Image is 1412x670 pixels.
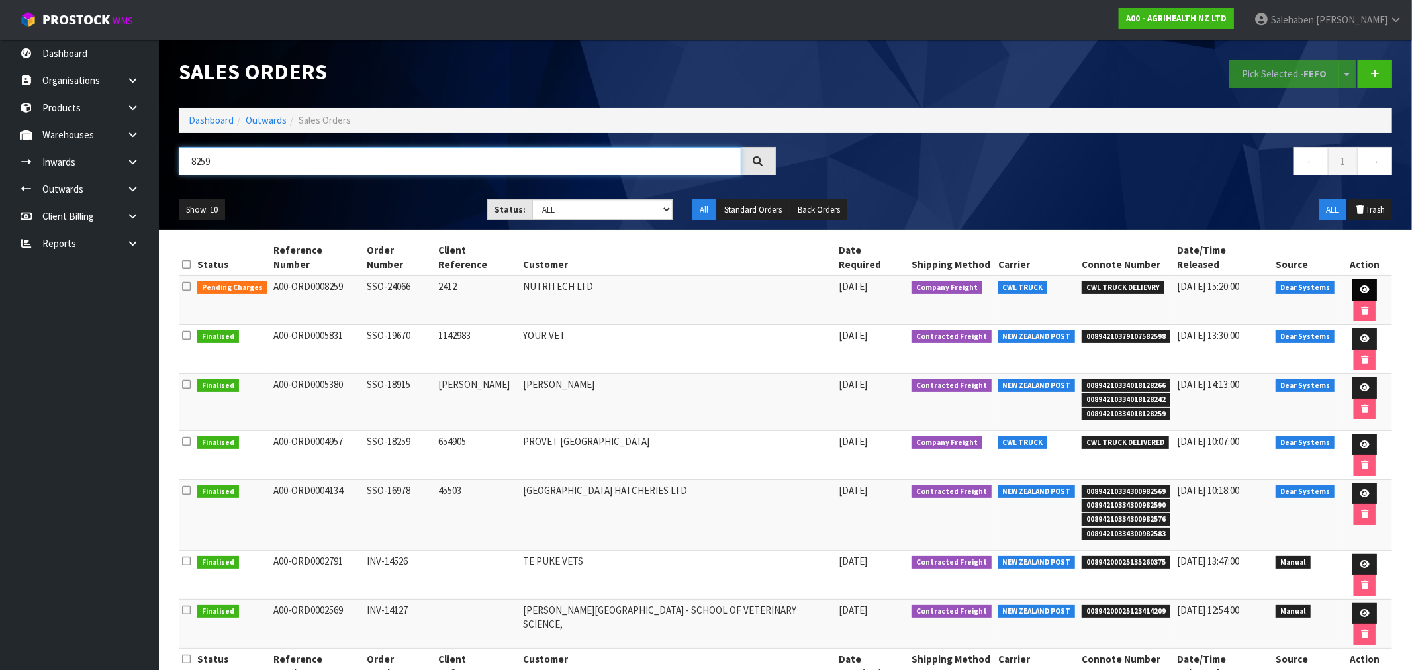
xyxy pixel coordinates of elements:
[1271,13,1314,26] span: Salehaben
[113,15,133,27] small: WMS
[1316,13,1388,26] span: [PERSON_NAME]
[435,325,520,374] td: 1142983
[839,484,867,497] span: [DATE]
[1276,379,1335,393] span: Dear Systems
[912,281,982,295] span: Company Freight
[271,599,364,648] td: A00-ORD0002569
[1276,556,1311,569] span: Manual
[1082,528,1170,541] span: 00894210334300982583
[1294,147,1329,175] a: ←
[912,556,992,569] span: Contracted Freight
[435,240,520,275] th: Client Reference
[363,430,435,479] td: SSO-18259
[520,374,836,431] td: [PERSON_NAME]
[1276,330,1335,344] span: Dear Systems
[912,330,992,344] span: Contracted Freight
[179,60,776,84] h1: Sales Orders
[189,114,234,126] a: Dashboard
[998,485,1076,499] span: NEW ZEALAND POST
[1276,436,1335,450] span: Dear Systems
[1082,499,1170,512] span: 00894210334300982590
[1177,378,1239,391] span: [DATE] 14:13:00
[271,550,364,599] td: A00-ORD0002791
[912,436,982,450] span: Company Freight
[197,330,239,344] span: Finalised
[520,430,836,479] td: PROVET [GEOGRAPHIC_DATA]
[435,430,520,479] td: 654905
[363,374,435,431] td: SSO-18915
[1177,329,1239,342] span: [DATE] 13:30:00
[998,436,1048,450] span: CWL TRUCK
[1082,556,1170,569] span: 00894200025135260375
[299,114,351,126] span: Sales Orders
[1082,605,1170,618] span: 00894200025123414209
[20,11,36,28] img: cube-alt.png
[363,550,435,599] td: INV-14526
[912,485,992,499] span: Contracted Freight
[717,199,789,220] button: Standard Orders
[692,199,716,220] button: All
[271,240,364,275] th: Reference Number
[1276,281,1335,295] span: Dear Systems
[197,436,239,450] span: Finalised
[998,379,1076,393] span: NEW ZEALAND POST
[520,599,836,648] td: [PERSON_NAME][GEOGRAPHIC_DATA] - SCHOOL OF VETERINARY SCIENCE,
[363,599,435,648] td: INV-14127
[995,240,1079,275] th: Carrier
[179,147,741,175] input: Search sales orders
[363,479,435,550] td: SSO-16978
[839,555,867,567] span: [DATE]
[998,556,1076,569] span: NEW ZEALAND POST
[839,280,867,293] span: [DATE]
[839,329,867,342] span: [DATE]
[1177,435,1239,448] span: [DATE] 10:07:00
[435,374,520,431] td: [PERSON_NAME]
[1177,484,1239,497] span: [DATE] 10:18:00
[435,479,520,550] td: 45503
[194,240,271,275] th: Status
[271,479,364,550] td: A00-ORD0004134
[1082,436,1169,450] span: CWL TRUCK DELIVERED
[197,485,239,499] span: Finalised
[796,147,1393,179] nav: Page navigation
[839,604,867,616] span: [DATE]
[1319,199,1346,220] button: ALL
[520,275,836,325] td: NUTRITECH LTD
[42,11,110,28] span: ProStock
[1082,408,1170,421] span: 00894210334018128259
[1177,555,1239,567] span: [DATE] 13:47:00
[1328,147,1358,175] a: 1
[1229,60,1339,88] button: Pick Selected -FEFO
[1174,240,1272,275] th: Date/Time Released
[1177,604,1239,616] span: [DATE] 12:54:00
[1276,485,1335,499] span: Dear Systems
[363,275,435,325] td: SSO-24066
[1272,240,1338,275] th: Source
[520,479,836,550] td: [GEOGRAPHIC_DATA] HATCHERIES LTD
[363,325,435,374] td: SSO-19670
[435,275,520,325] td: 2412
[1348,199,1392,220] button: Trash
[839,378,867,391] span: [DATE]
[1078,240,1174,275] th: Connote Number
[520,550,836,599] td: TE PUKE VETS
[1303,68,1327,80] strong: FEFO
[197,605,239,618] span: Finalised
[790,199,847,220] button: Back Orders
[1082,330,1170,344] span: 00894210379107582598
[1126,13,1227,24] strong: A00 - AGRIHEALTH NZ LTD
[998,605,1076,618] span: NEW ZEALAND POST
[271,325,364,374] td: A00-ORD0005831
[271,275,364,325] td: A00-ORD0008259
[520,240,836,275] th: Customer
[271,374,364,431] td: A00-ORD0005380
[271,430,364,479] td: A00-ORD0004957
[1177,280,1239,293] span: [DATE] 15:20:00
[908,240,995,275] th: Shipping Method
[363,240,435,275] th: Order Number
[998,330,1076,344] span: NEW ZEALAND POST
[197,379,239,393] span: Finalised
[1082,513,1170,526] span: 00894210334300982576
[197,281,267,295] span: Pending Charges
[835,240,908,275] th: Date Required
